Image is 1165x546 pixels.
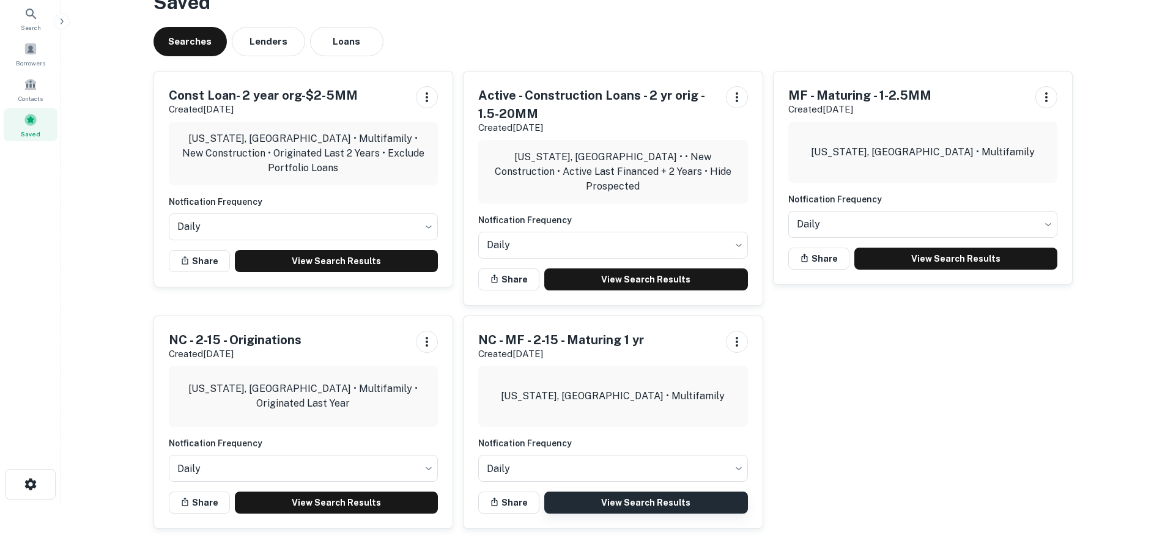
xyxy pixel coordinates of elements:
[478,437,748,450] h6: Notfication Frequency
[488,150,738,194] p: [US_STATE], [GEOGRAPHIC_DATA] • • New Construction • Active Last Financed + 2 Years • Hide Prospe...
[854,248,1058,270] a: View Search Results
[478,228,748,262] div: Without label
[788,193,1058,206] h6: Notfication Frequency
[4,108,57,141] a: Saved
[788,102,931,117] p: Created [DATE]
[478,86,716,123] h5: Active - Construction Loans - 2 yr orig - 1.5-20MM
[478,347,644,361] p: Created [DATE]
[169,492,230,514] button: Share
[4,2,57,35] a: Search
[1104,448,1165,507] iframe: Chat Widget
[478,120,716,135] p: Created [DATE]
[232,27,305,56] button: Lenders
[478,268,539,290] button: Share
[544,492,748,514] a: View Search Results
[4,73,57,106] a: Contacts
[169,195,438,208] h6: Notfication Frequency
[179,382,429,411] p: [US_STATE], [GEOGRAPHIC_DATA] • Multifamily • Originated Last Year
[478,213,748,227] h6: Notfication Frequency
[18,94,43,103] span: Contacts
[235,492,438,514] a: View Search Results
[4,37,57,70] a: Borrowers
[478,451,748,485] div: Without label
[21,23,41,32] span: Search
[16,58,45,68] span: Borrowers
[788,86,931,105] h5: MF - Maturing - 1-2.5MM
[169,86,358,105] h5: Const Loan- 2 year org-$2-5MM
[169,210,438,244] div: Without label
[235,250,438,272] a: View Search Results
[310,27,383,56] button: Loans
[169,437,438,450] h6: Notfication Frequency
[169,102,358,117] p: Created [DATE]
[788,207,1058,242] div: Without label
[179,131,429,175] p: [US_STATE], [GEOGRAPHIC_DATA] • Multifamily • New Construction • Originated Last 2 Years • Exclud...
[169,331,301,349] h5: NC - 2-15 - Originations
[501,389,725,404] p: [US_STATE], [GEOGRAPHIC_DATA] • Multifamily
[478,331,644,349] h5: NC - MF - 2-15 - Maturing 1 yr
[169,347,301,361] p: Created [DATE]
[478,492,539,514] button: Share
[169,250,230,272] button: Share
[544,268,748,290] a: View Search Results
[811,145,1035,160] p: [US_STATE], [GEOGRAPHIC_DATA] • Multifamily
[153,27,227,56] button: Searches
[169,451,438,485] div: Without label
[788,248,849,270] button: Share
[21,129,40,139] span: Saved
